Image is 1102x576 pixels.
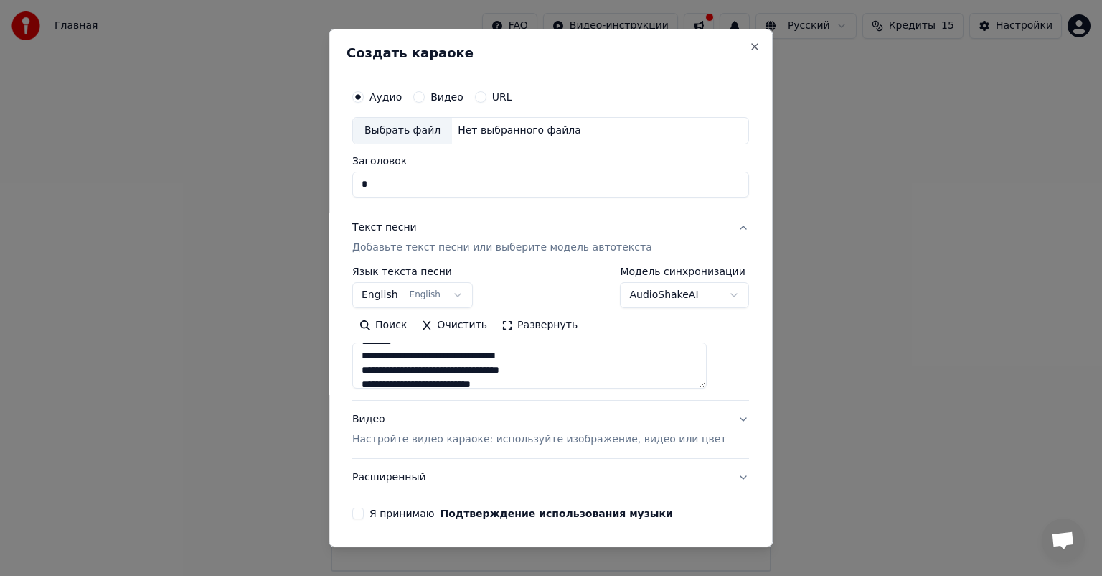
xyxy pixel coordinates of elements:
button: Текст песниДобавьте текст песни или выберите модель автотекста [352,209,749,266]
label: URL [492,92,512,102]
p: Настройте видео караоке: используйте изображение, видео или цвет [352,432,726,447]
div: Текст песниДобавьте текст песни или выберите модель автотекста [352,266,749,400]
label: Видео [430,92,463,102]
p: Добавьте текст песни или выберите модель автотекста [352,241,652,255]
button: Расширенный [352,459,749,496]
button: ВидеоНастройте видео караоке: используйте изображение, видео или цвет [352,401,749,458]
button: Я принимаю [441,508,673,519]
label: Язык текста песни [352,266,473,277]
div: Текст песни [352,220,417,235]
div: Нет выбранного файла [452,124,587,138]
div: Выбрать файл [353,118,452,144]
label: Я принимаю [369,508,673,519]
label: Модель синхронизации [621,266,750,277]
div: Видео [352,412,726,447]
label: Аудио [369,92,402,102]
button: Развернуть [494,314,585,337]
h2: Создать караоке [347,47,755,60]
button: Очистить [415,314,495,337]
label: Заголовок [352,156,749,166]
button: Поиск [352,314,414,337]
